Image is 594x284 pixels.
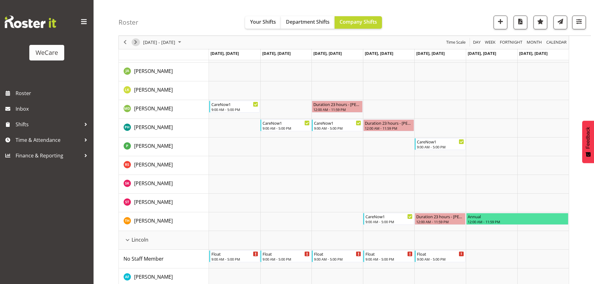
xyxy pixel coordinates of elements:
[16,120,81,129] span: Shifts
[119,250,209,268] td: No Staff Member resource
[134,67,173,75] a: [PERSON_NAME]
[526,39,543,46] span: Month
[209,250,260,262] div: No Staff Member"s event - Float Begin From Monday, September 29, 2025 at 9:00:00 AM GMT+13:00 End...
[134,142,173,150] a: [PERSON_NAME]
[134,142,173,149] span: [PERSON_NAME]
[119,175,209,194] td: Saahit Kour resource
[545,39,568,46] button: Month
[363,250,414,262] div: No Staff Member"s event - Float Begin From Thursday, October 2, 2025 at 9:00:00 AM GMT+13:00 Ends...
[119,156,209,175] td: Rhianne Sharples resource
[16,151,81,160] span: Finance & Reporting
[416,51,445,56] span: [DATE], [DATE]
[553,16,567,29] button: Send a list of all shifts for the selected filtered period to all rostered employees.
[314,251,361,257] div: Float
[260,119,311,131] div: Philippa Henry"s event - CareNow1 Begin From Tuesday, September 30, 2025 at 9:00:00 AM GMT+13:00 ...
[263,251,310,257] div: Float
[132,39,140,46] button: Next
[142,39,184,46] button: October 2025
[314,257,361,262] div: 9:00 AM - 5:00 PM
[210,51,239,56] span: [DATE], [DATE]
[263,126,310,131] div: 9:00 AM - 5:00 PM
[365,251,413,257] div: Float
[417,144,464,149] div: 9:00 AM - 5:00 PM
[119,119,209,137] td: Philippa Henry resource
[417,138,464,145] div: CareNow1
[363,119,414,131] div: Philippa Henry"s event - Duration 23 hours - Philippa Henry Begin From Thursday, October 2, 2025 ...
[585,127,591,149] span: Feedback
[211,107,258,112] div: 9:00 AM - 5:00 PM
[365,219,413,224] div: 9:00 AM - 5:00 PM
[142,39,176,46] span: [DATE] - [DATE]
[499,39,524,46] button: Fortnight
[123,255,164,262] a: No Staff Member
[119,194,209,212] td: Simone Turner resource
[121,39,129,46] button: Previous
[313,101,361,107] div: Duration 23 hours - [PERSON_NAME]
[526,39,543,46] button: Timeline Month
[417,251,464,257] div: Float
[134,273,173,280] span: [PERSON_NAME]
[365,126,413,131] div: 12:00 AM - 11:59 PM
[134,68,173,75] span: [PERSON_NAME]
[211,257,258,262] div: 9:00 AM - 5:00 PM
[123,255,164,262] span: No Staff Member
[134,217,173,224] span: [PERSON_NAME]
[546,39,567,46] span: calendar
[120,36,130,49] div: previous period
[314,126,361,131] div: 9:00 AM - 5:00 PM
[514,16,527,29] button: Download a PDF of the roster according to the set date range.
[363,213,414,225] div: Tillie Hollyer"s event - CareNow1 Begin From Thursday, October 2, 2025 at 9:00:00 AM GMT+13:00 En...
[250,18,276,25] span: Your Shifts
[365,120,413,126] div: Duration 23 hours - [PERSON_NAME]
[119,63,209,81] td: Jane Arps resource
[445,39,467,46] button: Time Scale
[134,180,173,187] span: [PERSON_NAME]
[472,39,482,46] button: Timeline Day
[415,138,466,150] div: Pooja Prabhu"s event - CareNow1 Begin From Friday, October 3, 2025 at 9:00:00 AM GMT+13:00 Ends A...
[446,39,466,46] span: Time Scale
[134,105,173,112] span: [PERSON_NAME]
[472,39,481,46] span: Day
[314,120,361,126] div: CareNow1
[36,48,58,57] div: WeCare
[286,18,330,25] span: Department Shifts
[468,213,567,219] div: Annual
[416,219,464,224] div: 12:00 AM - 11:59 PM
[260,250,311,262] div: No Staff Member"s event - Float Begin From Tuesday, September 30, 2025 at 9:00:00 AM GMT+13:00 En...
[281,16,335,29] button: Department Shifts
[134,123,173,131] a: [PERSON_NAME]
[132,236,148,243] span: Lincoln
[484,39,497,46] button: Timeline Week
[134,161,173,168] a: [PERSON_NAME]
[119,212,209,231] td: Tillie Hollyer resource
[365,213,413,219] div: CareNow1
[262,51,291,56] span: [DATE], [DATE]
[312,250,363,262] div: No Staff Member"s event - Float Begin From Wednesday, October 1, 2025 at 9:00:00 AM GMT+13:00 End...
[134,198,173,206] a: [PERSON_NAME]
[119,231,209,250] td: Lincoln resource
[16,104,90,113] span: Inbox
[340,18,377,25] span: Company Shifts
[312,119,363,131] div: Philippa Henry"s event - CareNow1 Begin From Wednesday, October 1, 2025 at 9:00:00 AM GMT+13:00 E...
[335,16,382,29] button: Company Shifts
[466,213,568,225] div: Tillie Hollyer"s event - Annual Begin From Saturday, October 4, 2025 at 12:00:00 AM GMT+13:00 End...
[119,100,209,119] td: Marie-Claire Dickson-Bakker resource
[415,250,466,262] div: No Staff Member"s event - Float Begin From Friday, October 3, 2025 at 9:00:00 AM GMT+13:00 Ends A...
[245,16,281,29] button: Your Shifts
[263,120,310,126] div: CareNow1
[5,16,56,28] img: Rosterit website logo
[119,137,209,156] td: Pooja Prabhu resource
[119,81,209,100] td: Liandy Kritzinger resource
[313,107,361,112] div: 12:00 AM - 11:59 PM
[118,19,138,26] h4: Roster
[134,199,173,205] span: [PERSON_NAME]
[130,36,141,49] div: next period
[312,101,363,113] div: Marie-Claire Dickson-Bakker"s event - Duration 23 hours - Marie-Claire Dickson-Bakker Begin From ...
[211,251,258,257] div: Float
[416,213,464,219] div: Duration 23 hours - [PERSON_NAME]
[16,135,81,145] span: Time & Attendance
[313,51,342,56] span: [DATE], [DATE]
[519,51,548,56] span: [DATE], [DATE]
[415,213,466,225] div: Tillie Hollyer"s event - Duration 23 hours - Tillie Hollyer Begin From Friday, October 3, 2025 at...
